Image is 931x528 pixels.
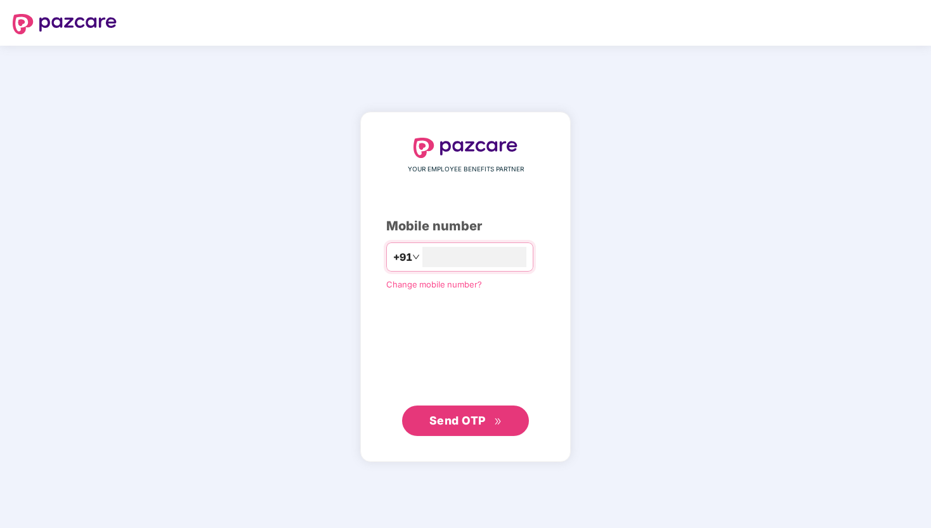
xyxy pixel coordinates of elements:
[386,216,545,236] div: Mobile number
[429,414,486,427] span: Send OTP
[13,14,117,34] img: logo
[413,138,518,158] img: logo
[402,406,529,436] button: Send OTPdouble-right
[386,279,482,289] a: Change mobile number?
[408,164,524,175] span: YOUR EMPLOYEE BENEFITS PARTNER
[494,418,502,426] span: double-right
[393,249,412,265] span: +91
[412,253,420,261] span: down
